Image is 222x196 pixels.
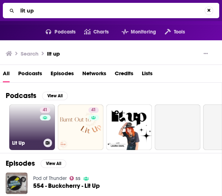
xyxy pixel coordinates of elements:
div: Search... [3,3,219,18]
img: 554 - Buckcherry - Lit Up [6,172,27,194]
span: 41 [91,107,96,114]
h3: lit up [47,50,60,57]
h3: Search [21,50,38,57]
a: Credits [115,68,133,82]
button: Show More Button [201,50,211,57]
button: open menu [37,26,76,38]
a: 41 [58,104,103,150]
button: open menu [156,26,185,38]
span: Podcasts [55,27,76,37]
a: 41 [40,107,50,113]
span: Tools [174,27,185,37]
a: Networks [82,68,106,82]
a: 41 [88,107,99,113]
a: Lists [142,68,153,82]
a: PodcastsView All [6,91,68,100]
h3: Lit Up [12,140,41,146]
a: 41Lit Up [9,104,55,150]
span: Monitoring [131,27,156,37]
input: Search... [17,5,205,16]
a: 55 [69,176,81,180]
span: Charts [93,27,109,37]
button: open menu [113,26,156,38]
a: All [3,68,10,82]
button: View All [41,159,66,168]
span: 41 [43,107,47,114]
h2: Podcasts [6,91,36,100]
a: Charts [76,26,108,38]
h2: Episodes [6,159,35,168]
button: View All [42,92,68,100]
a: Podcasts [18,68,42,82]
a: 554 - Buckcherry - Lit Up [33,183,100,189]
a: Episodes [51,68,74,82]
span: 55 [76,177,81,180]
a: Pod of Thunder [33,175,67,181]
a: EpisodesView All [6,159,66,168]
